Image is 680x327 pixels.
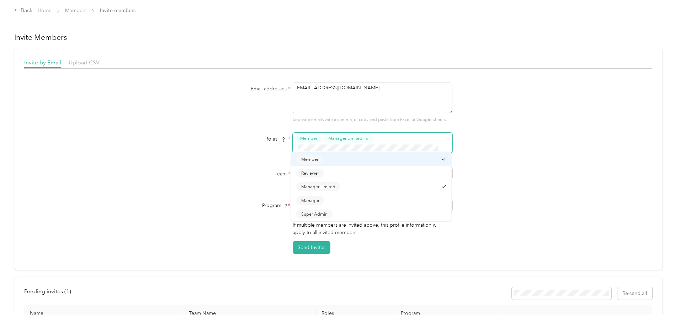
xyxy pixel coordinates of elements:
[14,6,33,15] div: Back
[328,135,362,142] span: Manager Limited
[183,305,316,322] th: Team Name
[301,156,318,163] span: Member
[263,133,288,144] span: Roles
[201,202,290,209] div: Program
[201,170,290,178] label: Team
[24,288,71,295] span: Pending invites
[301,211,328,217] span: Super Admin
[301,170,319,176] span: Reviewer
[24,287,652,300] div: info-bar
[201,85,290,93] label: Email addresses
[100,7,136,14] span: Invite members
[24,59,61,66] span: Invite by Email
[323,134,374,143] button: Manager Limited
[296,182,340,191] button: Manager Limited
[296,169,324,178] button: Reviewer
[38,7,52,14] a: Home
[617,287,652,300] button: Re-send all
[295,134,322,143] button: Member
[65,7,86,14] a: Members
[64,288,71,295] span: ( 1 )
[24,287,76,300] div: left-menu
[640,287,680,327] iframe: Everlance-gr Chat Button Frame
[316,305,395,322] th: Roles
[14,32,662,42] h1: Invite Members
[395,305,501,322] th: Program
[69,59,100,66] span: Upload CSV
[512,287,653,300] div: Resend all invitations
[293,117,452,123] p: Separate emails with a comma, or copy and paste from Excel or Google Sheets.
[24,305,183,322] th: Name
[293,221,452,236] p: If multiple members are invited above, this profile information will apply to all invited members
[296,196,324,205] button: Manager
[301,184,335,190] span: Manager Limited
[293,83,452,113] textarea: [EMAIL_ADDRESS][DOMAIN_NAME]
[301,197,319,204] span: Manager
[296,155,323,164] button: Member
[296,210,333,218] button: Super Admin
[300,135,317,142] span: Member
[293,241,330,254] button: Send Invites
